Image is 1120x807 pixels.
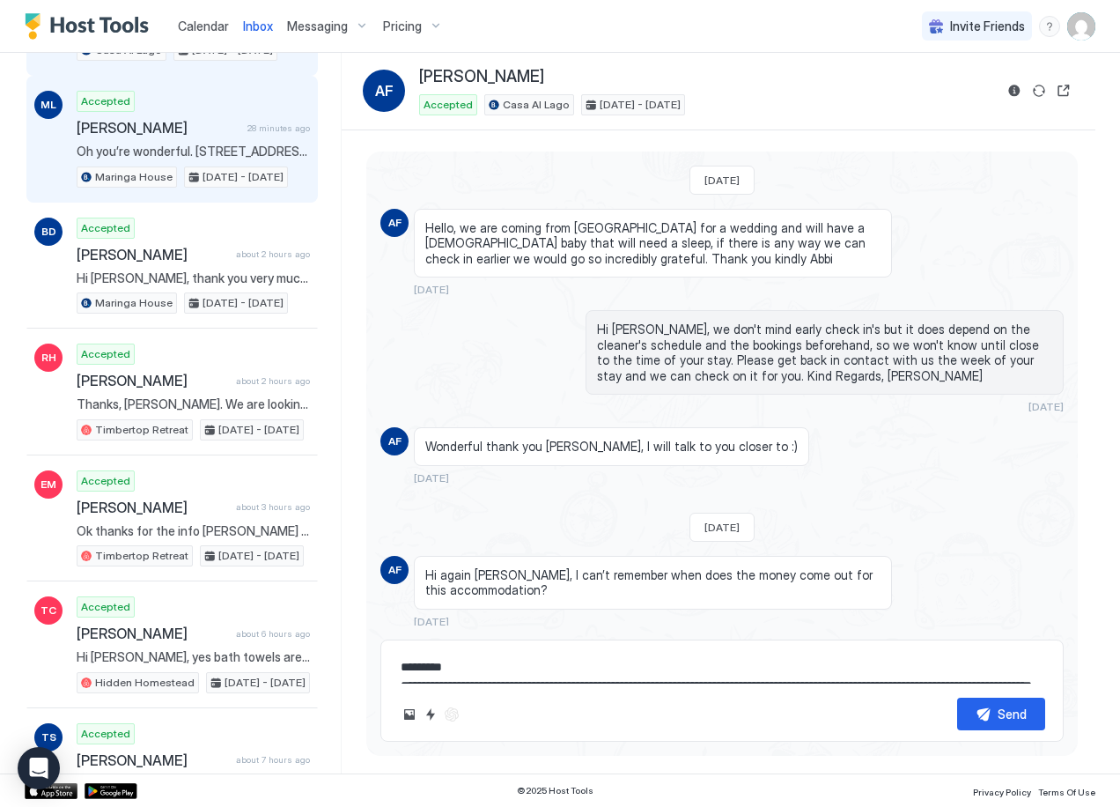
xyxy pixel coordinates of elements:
[41,477,56,492] span: EM
[600,97,681,113] span: [DATE] - [DATE]
[218,422,299,438] span: [DATE] - [DATE]
[517,785,593,796] span: © 2025 Host Tools
[1038,787,1095,797] span: Terms Of Use
[420,704,441,725] button: Quick reply
[77,372,229,389] span: [PERSON_NAME]
[77,751,229,769] span: [PERSON_NAME]
[388,215,402,231] span: AF
[41,97,56,113] span: ML
[77,246,229,263] span: [PERSON_NAME]
[1067,12,1095,41] div: User profile
[81,220,130,236] span: Accepted
[1028,80,1050,101] button: Sync reservation
[399,704,420,725] button: Upload image
[77,523,310,539] span: Ok thanks for the info [PERSON_NAME] 😊
[425,567,881,598] span: Hi again [PERSON_NAME], I can’t remember when does the money come out for this accommodation?
[424,97,473,113] span: Accepted
[1028,400,1064,413] span: [DATE]
[243,17,273,35] a: Inbox
[41,224,56,240] span: BD
[81,726,130,742] span: Accepted
[704,174,740,187] span: [DATE]
[218,548,299,564] span: [DATE] - [DATE]
[425,439,798,455] span: Wonderful thank you [PERSON_NAME], I will talk to you closer to :)
[81,473,130,489] span: Accepted
[85,783,137,799] a: Google Play Store
[81,346,130,362] span: Accepted
[597,322,1052,383] span: Hi [PERSON_NAME], we don't mind early check in's but it does depend on the cleaner's schedule and...
[1004,80,1025,101] button: Reservation information
[225,675,306,691] span: [DATE] - [DATE]
[998,705,1027,723] div: Send
[25,783,77,799] a: App Store
[287,19,348,34] span: Messaging
[236,248,310,260] span: about 2 hours ago
[1039,16,1060,37] div: menu
[425,220,881,267] span: Hello, we are coming from [GEOGRAPHIC_DATA] for a wedding and will have a [DEMOGRAPHIC_DATA] baby...
[77,144,310,159] span: Oh you’re wonderful. [STREET_ADDRESS]. Let me know the cost and I’ll transfer the money. Xx
[77,119,240,137] span: [PERSON_NAME]
[77,499,229,516] span: [PERSON_NAME]
[236,501,310,513] span: about 3 hours ago
[1053,80,1074,101] button: Open reservation
[95,675,195,691] span: Hidden Homestead
[236,628,310,640] span: about 6 hours ago
[178,17,229,35] a: Calendar
[95,422,188,438] span: Timbertop Retreat
[95,169,173,185] span: Maringa House
[388,433,402,449] span: AF
[203,295,284,311] span: [DATE] - [DATE]
[81,599,130,615] span: Accepted
[950,19,1025,34] span: Invite Friends
[503,97,570,113] span: Casa Al Lago
[77,270,310,286] span: Hi [PERSON_NAME], thank you very much. We are really looking forward to our stay 😁
[973,781,1031,800] a: Privacy Policy
[236,375,310,387] span: about 2 hours ago
[375,80,394,101] span: AF
[1038,781,1095,800] a: Terms Of Use
[25,13,157,40] a: Host Tools Logo
[41,603,56,618] span: TC
[243,19,273,33] span: Inbox
[95,295,173,311] span: Maringa House
[414,471,449,485] span: [DATE]
[77,625,229,642] span: [PERSON_NAME]
[77,649,310,665] span: Hi [PERSON_NAME], yes bath towels are included :) we will make up both queen beds and both single...
[247,122,310,134] span: 28 minutes ago
[81,93,130,109] span: Accepted
[77,396,310,412] span: Thanks, [PERSON_NAME]. We are looking forward to your property. I’ll check with my daughter and l...
[388,562,402,578] span: AF
[704,521,740,534] span: [DATE]
[957,698,1045,730] button: Send
[18,747,60,789] div: Open Intercom Messenger
[383,19,422,34] span: Pricing
[41,729,56,745] span: TS
[203,169,284,185] span: [DATE] - [DATE]
[95,548,188,564] span: Timbertop Retreat
[414,283,449,296] span: [DATE]
[973,787,1031,797] span: Privacy Policy
[419,67,544,87] span: [PERSON_NAME]
[178,19,229,33] span: Calendar
[236,754,310,766] span: about 7 hours ago
[414,615,449,628] span: [DATE]
[41,350,56,366] span: RH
